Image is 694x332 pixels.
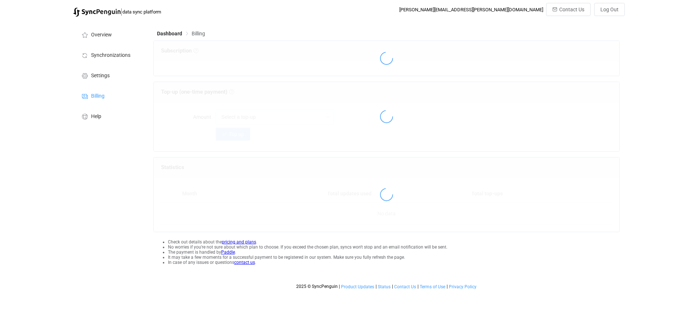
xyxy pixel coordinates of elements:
[341,284,374,289] span: Product Updates
[157,31,182,36] span: Dashboard
[600,7,619,12] span: Log Out
[378,284,391,289] span: Status
[221,250,235,255] a: Paddle
[399,7,543,12] div: [PERSON_NAME][EMAIL_ADDRESS][PERSON_NAME][DOMAIN_NAME]
[91,52,130,58] span: Synchronizations
[91,73,110,79] span: Settings
[73,24,146,44] a: Overview
[73,7,161,17] a: |data sync platform
[341,284,375,289] a: Product Updates
[419,284,446,289] a: Terms of Use
[594,3,625,16] button: Log Out
[448,284,477,289] a: Privacy Policy
[339,284,340,289] span: |
[234,260,255,265] a: contact us
[417,284,419,289] span: |
[91,114,101,120] span: Help
[394,284,416,289] a: Contact Us
[73,8,121,17] img: syncpenguin.svg
[222,239,256,245] a: pricing and plans
[168,245,620,250] li: No worries if you're not sure about which plan to choose. If you exceed the chosen plan, syncs wo...
[73,85,146,106] a: Billing
[73,106,146,126] a: Help
[296,284,338,289] span: 2025 © SyncPenguin
[546,3,591,16] button: Contact Us
[168,250,620,255] li: The payment is handled by .
[121,7,122,17] span: |
[91,32,112,38] span: Overview
[122,9,161,15] span: data sync platform
[192,31,205,36] span: Billing
[449,284,477,289] span: Privacy Policy
[73,44,146,65] a: Synchronizations
[392,284,393,289] span: |
[168,255,620,260] li: It may take a few moments for a successful payment to be registered in our system. Make sure you ...
[157,31,205,36] div: Breadcrumb
[377,284,391,289] a: Status
[447,284,448,289] span: |
[168,239,620,245] li: Check out details about the .
[91,93,105,99] span: Billing
[168,260,620,265] li: In case of any issues or questions .
[73,65,146,85] a: Settings
[559,7,584,12] span: Contact Us
[376,284,377,289] span: |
